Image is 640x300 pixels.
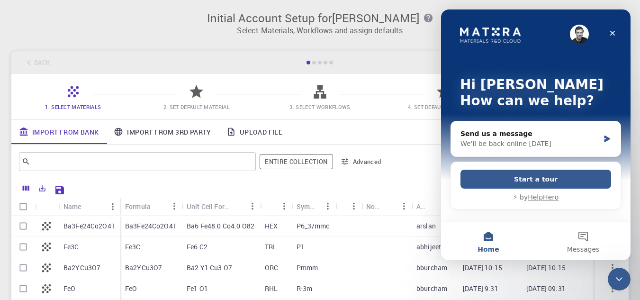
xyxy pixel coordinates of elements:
[120,197,182,216] div: Formula
[230,199,245,214] button: Sort
[125,197,151,216] div: Formula
[187,263,232,273] p: Ba2 Y1 Cu3 O7
[297,263,318,273] p: Pmmm
[428,199,443,214] button: Sort
[151,199,166,214] button: Sort
[408,103,479,110] span: 4. Set Default Workflow
[297,242,305,252] p: P1
[361,197,412,216] div: Non-periodic
[63,242,79,252] p: Fe3C
[416,284,447,293] p: bburcham
[416,263,447,273] p: bburcham
[346,199,361,214] button: Menu
[59,197,120,216] div: Name
[63,263,100,273] p: Ba2YCu3O7
[416,197,428,216] div: Account
[265,199,280,214] button: Sort
[265,221,278,231] p: HEX
[381,199,397,214] button: Sort
[397,199,412,214] button: Menu
[265,284,278,293] p: RHL
[526,263,566,273] p: [DATE] 10:15
[63,197,81,216] div: Name
[292,197,335,216] div: Symmetry
[187,221,254,231] p: Ba6 Fe48.0 Co4.0 O82
[125,221,177,231] p: Ba3Fe24Co2O41
[105,199,120,214] button: Menu
[608,268,631,291] iframe: Intercom live chat
[265,263,278,273] p: ORC
[125,242,141,252] p: Fe3C
[337,154,386,169] button: Advanced
[297,284,313,293] p: R-3m
[260,197,292,216] div: Lattice
[297,197,320,216] div: Symmetry
[297,221,329,231] p: P6_3/mmc
[187,284,208,293] p: Fe1 O1
[17,11,623,25] h3: Initial Account Setup for [PERSON_NAME]
[167,199,182,214] button: Menu
[182,197,260,216] div: Unit Cell Formula
[63,284,75,293] p: FeO
[412,197,458,216] div: Account
[50,181,69,200] button: Save Explorer Settings
[320,199,335,214] button: Menu
[125,263,162,273] p: Ba2YCu3O7
[335,197,361,216] div: Tags
[265,242,275,252] p: TRI
[416,242,453,252] p: abhijeet011
[106,119,218,144] a: Import From 3rd Party
[277,199,292,214] button: Menu
[219,119,290,144] a: Upload File
[416,221,436,231] p: arslan
[260,154,333,169] span: Filter throughout whole library including sets (folders)
[260,154,333,169] button: Entire collection
[245,199,260,214] button: Menu
[187,197,230,216] div: Unit Cell Formula
[35,197,59,216] div: Icon
[11,119,106,144] a: Import From Bank
[526,284,566,293] p: [DATE] 09:31
[125,284,137,293] p: FeO
[187,242,207,252] p: Fe6 C2
[17,25,623,36] p: Select Materials, Workflows and assign defaults
[34,181,50,196] button: Export
[81,199,97,214] button: Sort
[441,9,631,260] iframe: Intercom live chat
[18,181,34,196] button: Columns
[289,103,350,110] span: 3. Select Workflows
[463,263,502,273] p: [DATE] 10:15
[463,284,498,293] p: [DATE] 9:31
[45,103,101,110] span: 1. Select Materials
[163,103,230,110] span: 2. Set Default Material
[63,221,115,231] p: Ba3Fe24Co2O41
[366,197,381,216] div: Non-periodic
[19,7,53,15] span: Support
